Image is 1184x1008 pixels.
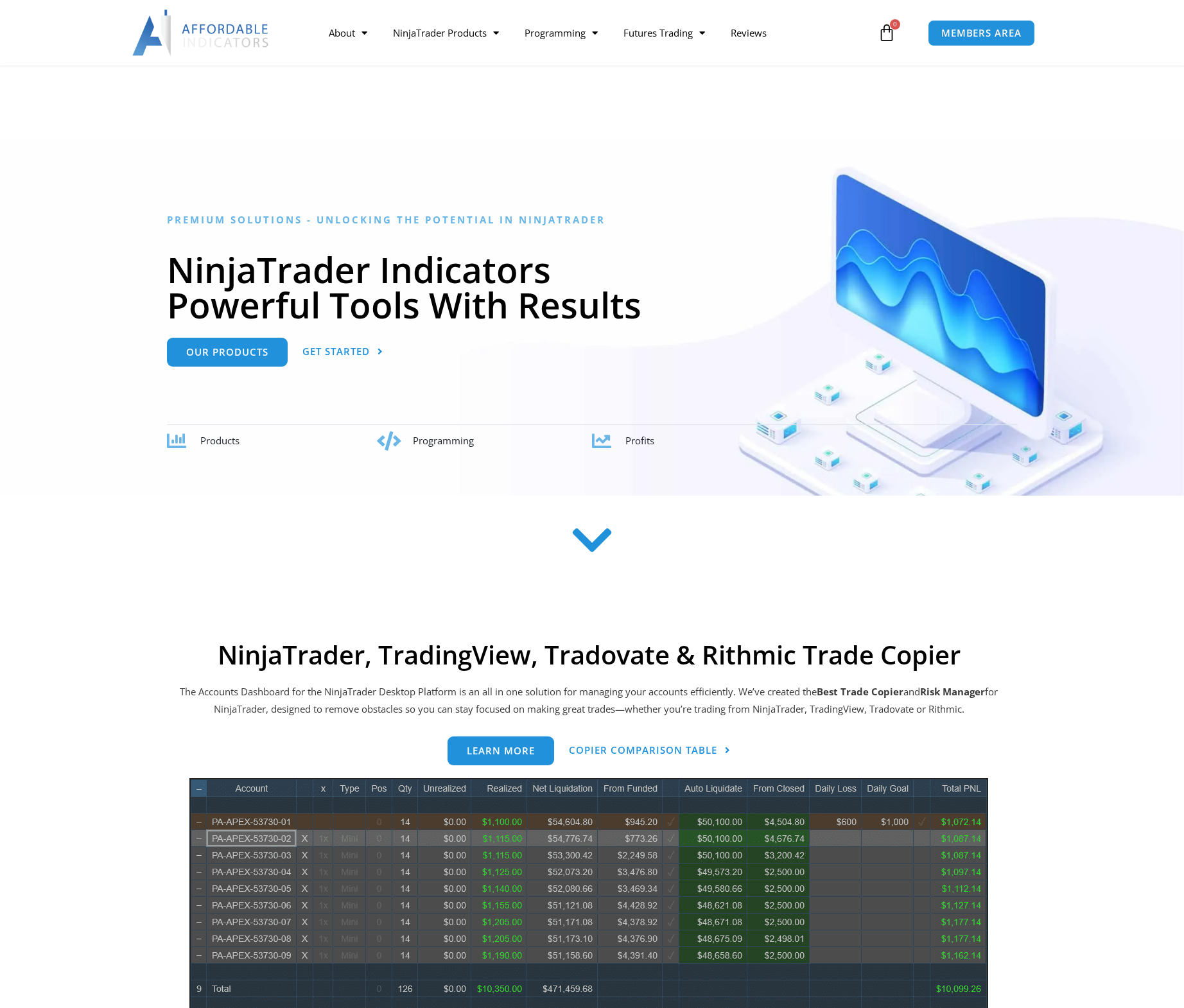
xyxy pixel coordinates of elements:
[928,20,1035,46] a: MEMBERS AREA
[625,434,654,447] span: Profits
[167,214,1018,226] h6: Premium Solutions - Unlocking the Potential in NinjaTrader
[302,338,383,367] a: Get Started
[941,28,1022,38] span: MEMBERS AREA
[316,18,380,48] a: About
[611,18,718,48] a: Futures Trading
[316,18,875,48] nav: Menu
[178,639,1000,670] h2: NinjaTrader, TradingView, Tradovate & Rithmic Trade Copier
[200,434,239,447] span: Products
[817,685,903,698] b: Best Trade Copier
[448,736,554,765] a: Learn more
[380,18,512,48] a: NinjaTrader Products
[569,736,731,765] a: Copier Comparison Table
[167,252,1018,322] h1: NinjaTrader Indicators Powerful Tools With Results
[890,19,900,30] span: 0
[302,347,370,356] span: Get Started
[167,338,288,367] a: Our Products
[858,14,915,51] a: 0
[467,746,535,756] span: Learn more
[512,18,611,48] a: Programming
[132,10,270,56] img: LogoAI | Affordable Indicators – NinjaTrader
[178,683,1000,719] p: The Accounts Dashboard for the NinjaTrader Desktop Platform is an all in one solution for managin...
[413,434,474,447] span: Programming
[186,347,268,357] span: Our Products
[920,685,985,698] strong: Risk Manager
[569,745,717,755] span: Copier Comparison Table
[718,18,779,48] a: Reviews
